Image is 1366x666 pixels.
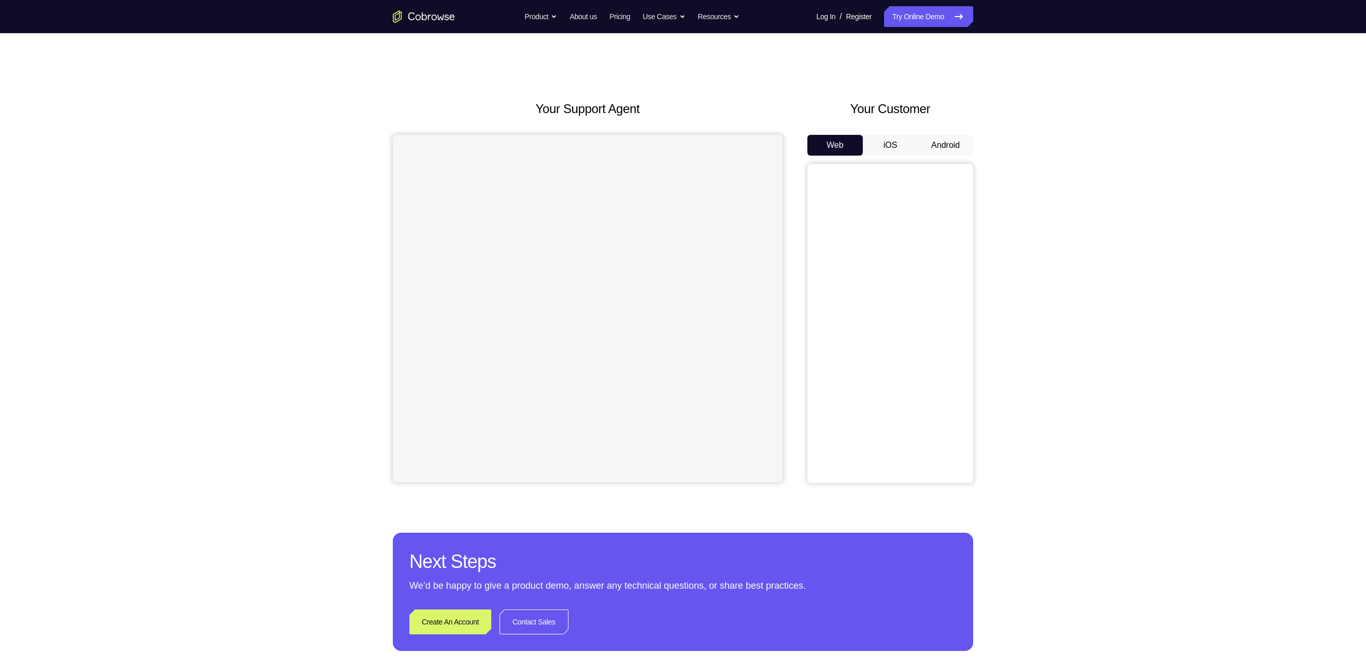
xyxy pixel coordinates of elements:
a: Register [846,6,872,27]
h2: Next Steps [409,549,957,574]
h2: Your Customer [807,100,973,118]
a: About us [570,6,596,27]
button: Android [918,135,973,156]
button: Product [525,6,558,27]
a: Pricing [609,6,630,27]
button: Web [807,135,863,156]
a: Go to the home page [393,10,455,23]
p: We’d be happy to give a product demo, answer any technical questions, or share best practices. [409,578,957,593]
a: Contact Sales [500,609,568,634]
button: iOS [863,135,918,156]
button: Resources [698,6,740,27]
a: Log In [816,6,835,27]
span: / [839,10,842,23]
a: Create An Account [409,609,491,634]
a: Try Online Demo [884,6,973,27]
h2: Your Support Agent [393,100,782,118]
button: Use Cases [643,6,685,27]
iframe: Agent [393,135,782,482]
